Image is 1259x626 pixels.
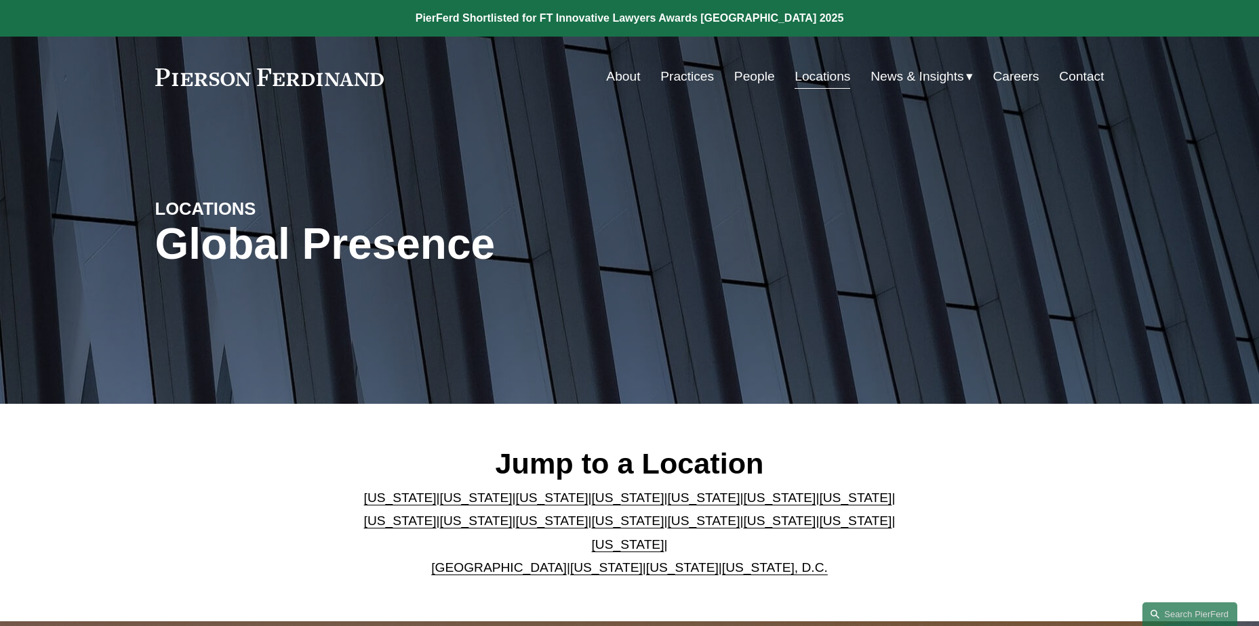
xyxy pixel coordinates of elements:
[819,514,892,528] a: [US_STATE]
[440,491,513,505] a: [US_STATE]
[871,64,973,89] a: folder dropdown
[743,491,816,505] a: [US_STATE]
[646,560,719,575] a: [US_STATE]
[592,491,664,505] a: [US_STATE]
[440,514,513,528] a: [US_STATE]
[743,514,816,528] a: [US_STATE]
[1059,64,1104,89] a: Contact
[1142,602,1237,626] a: Search this site
[592,537,664,551] a: [US_STATE]
[516,491,588,505] a: [US_STATE]
[353,486,906,580] p: | | | | | | | | | | | | | | | | | |
[660,64,714,89] a: Practices
[819,491,892,505] a: [US_STATE]
[667,491,740,505] a: [US_STATE]
[667,514,740,528] a: [US_STATE]
[592,514,664,528] a: [US_STATE]
[516,514,588,528] a: [US_STATE]
[353,446,906,481] h2: Jump to a Location
[155,220,788,269] h1: Global Presence
[722,560,828,575] a: [US_STATE], D.C.
[993,64,1039,89] a: Careers
[431,560,567,575] a: [GEOGRAPHIC_DATA]
[155,198,393,220] h4: LOCATIONS
[570,560,643,575] a: [US_STATE]
[364,491,437,505] a: [US_STATE]
[606,64,640,89] a: About
[364,514,437,528] a: [US_STATE]
[871,65,964,89] span: News & Insights
[795,64,850,89] a: Locations
[734,64,775,89] a: People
